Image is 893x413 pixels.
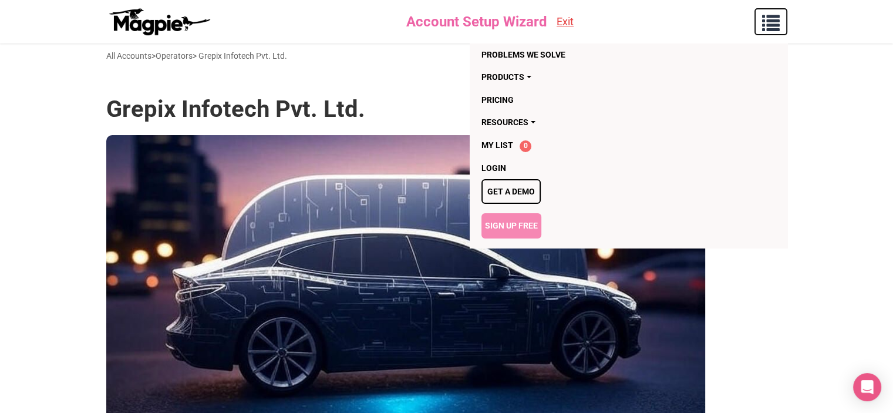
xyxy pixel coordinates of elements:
a: Get a demo [481,179,541,204]
a: Resources [481,111,641,133]
div: > > Grepix Infotech Pvt. Ltd. [106,49,287,62]
a: Login [481,157,641,179]
a: Problems we solve [481,43,641,66]
h1: Grepix Infotech Pvt. Ltd. [106,95,365,123]
img: logo-ab69f6fb50320c5b225c76a69d11143b.png [106,8,212,36]
span: Account Setup Wizard [406,11,547,33]
span: 0 [520,140,531,152]
a: All Accounts [106,51,151,61]
a: My List 0 [481,134,641,157]
a: Operators [156,51,193,61]
a: Products [481,66,641,88]
div: Open Intercom Messenger [853,373,881,401]
a: Exit [557,14,574,31]
span: My List [481,140,513,150]
a: Pricing [481,89,641,111]
a: Sign Up Free [481,213,541,238]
